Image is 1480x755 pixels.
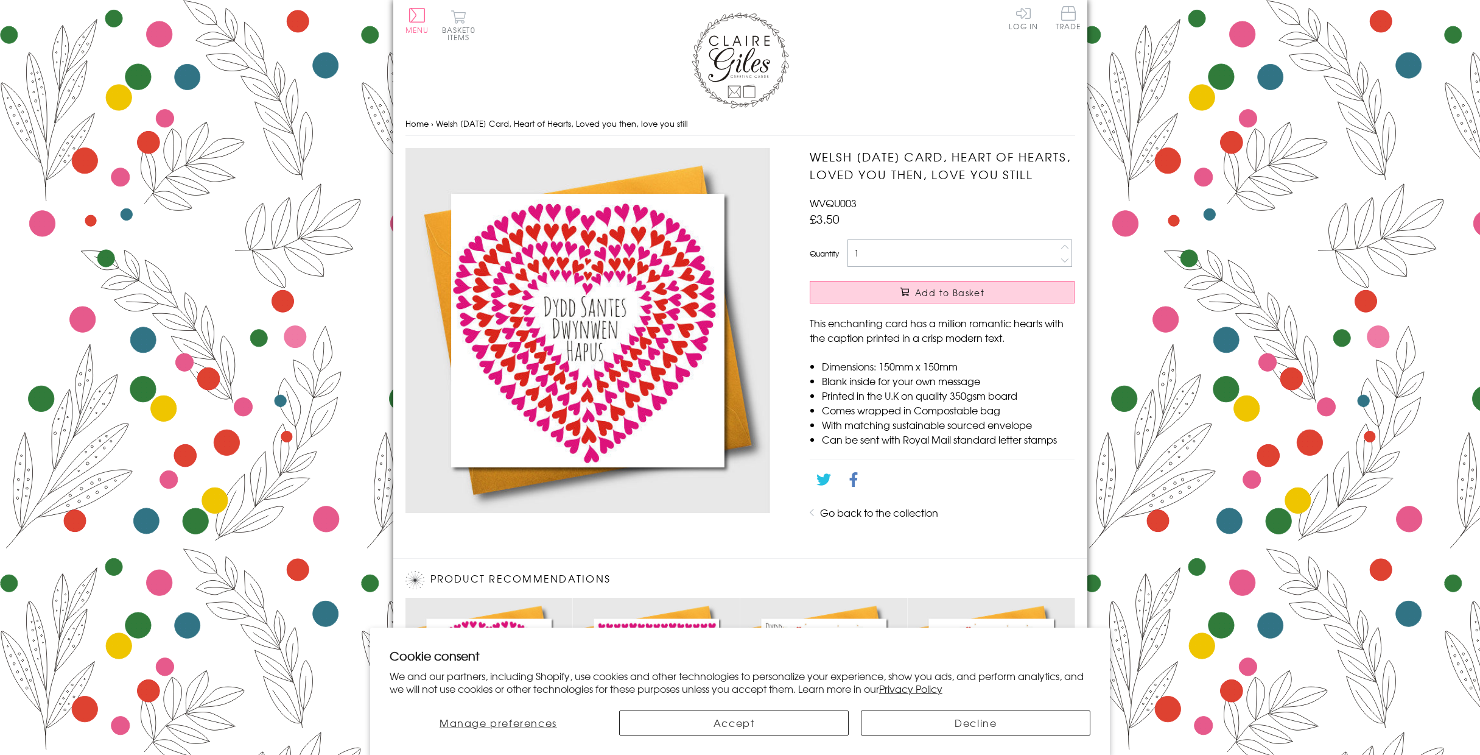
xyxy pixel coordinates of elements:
[390,711,607,736] button: Manage preferences
[861,711,1090,736] button: Decline
[405,571,1075,589] h2: Product recommendations
[431,118,433,129] span: ›
[810,148,1075,183] h1: Welsh [DATE] Card, Heart of Hearts, Loved you then, love you still
[692,12,789,108] img: Claire Giles Greetings Cards
[915,286,984,299] span: Add to Basket
[405,112,1075,136] nav: breadcrumbs
[879,681,942,696] a: Privacy Policy
[390,647,1091,664] h2: Cookie consent
[619,711,849,736] button: Accept
[405,8,429,34] button: Menu
[1056,6,1081,32] a: Trade
[810,248,839,259] label: Quantity
[390,670,1091,695] p: We and our partners, including Shopify, use cookies and other technologies to personalize your ex...
[436,118,688,129] span: Welsh [DATE] Card, Heart of Hearts, Loved you then, love you still
[822,374,1075,388] li: Blank inside for your own message
[822,403,1075,417] li: Comes wrapped in Compostable bag
[405,118,429,129] a: Home
[442,10,475,41] button: Basket0 items
[1056,6,1081,30] span: Trade
[810,210,840,227] span: £3.50
[822,432,1075,447] li: Can be sent with Royal Mail standard letter stamps
[810,196,857,210] span: WVQU003
[447,24,475,43] span: 0 items
[440,715,557,730] span: Manage preferences
[405,148,771,513] img: Welsh Valentine's Day Card, Heart of Hearts, Loved you then, love you still
[822,417,1075,432] li: With matching sustainable sourced envelope
[822,388,1075,403] li: Printed in the U.K on quality 350gsm board
[810,316,1075,345] p: This enchanting card has a million romantic hearts with the caption printed in a crisp modern text.
[820,505,938,520] a: Go back to the collection
[822,359,1075,374] li: Dimensions: 150mm x 150mm
[810,281,1075,303] button: Add to Basket
[405,24,429,35] span: Menu
[1009,6,1038,30] a: Log In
